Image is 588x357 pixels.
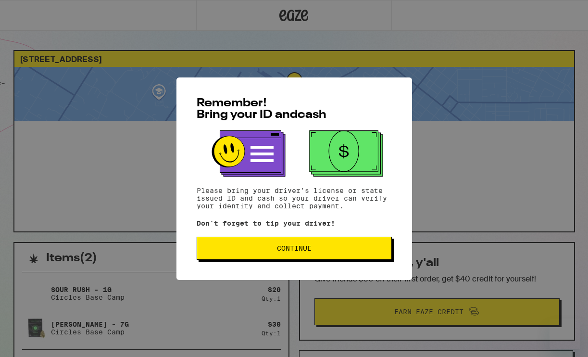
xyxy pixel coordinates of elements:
[197,237,392,260] button: Continue
[197,187,392,210] p: Please bring your driver's license or state issued ID and cash so your driver can verify your ide...
[197,98,326,121] span: Remember! Bring your ID and cash
[550,319,580,349] iframe: Button to launch messaging window
[277,245,312,252] span: Continue
[197,219,392,227] p: Don't forget to tip your driver!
